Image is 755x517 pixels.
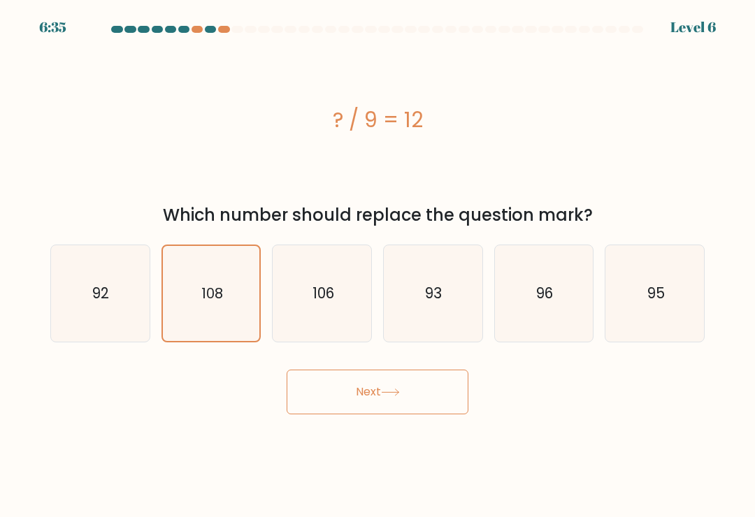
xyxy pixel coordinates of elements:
[426,283,443,303] text: 93
[287,370,468,414] button: Next
[312,283,334,303] text: 106
[50,104,705,136] div: ? / 9 = 12
[93,283,110,303] text: 92
[670,17,716,38] div: Level 6
[536,283,553,303] text: 96
[201,284,223,303] text: 108
[59,203,696,228] div: Which number should replace the question mark?
[647,283,664,303] text: 95
[39,17,66,38] div: 6:35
